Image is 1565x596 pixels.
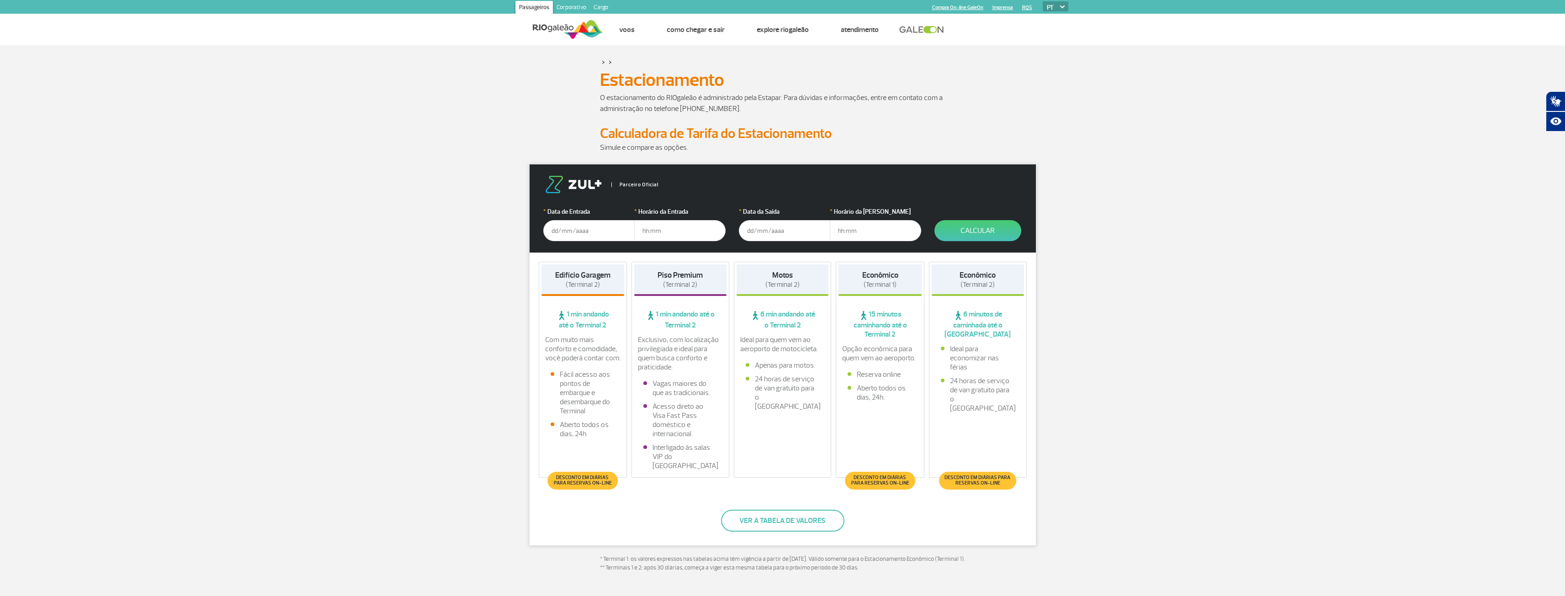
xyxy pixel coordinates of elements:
[619,25,635,34] a: Voos
[746,361,820,370] li: Apenas para motos.
[1022,5,1032,11] a: RQS
[737,310,829,330] span: 6 min andando até o Terminal 2
[848,384,912,402] li: Aberto todos os dias, 24h.
[551,370,615,416] li: Fácil acesso aos pontos de embarque e desembarque do Terminal
[932,310,1024,339] span: 6 minutos de caminhada até o [GEOGRAPHIC_DATA]
[932,5,983,11] a: Compra On-line GaleOn
[992,5,1013,11] a: Imprensa
[746,374,820,411] li: 24 horas de serviço de van gratuito para o [GEOGRAPHIC_DATA]
[848,370,912,379] li: Reserva online
[541,310,625,330] span: 1 min andando até o Terminal 2
[765,280,800,289] span: (Terminal 2)
[552,475,613,486] span: Desconto em diárias para reservas on-line
[960,270,996,280] strong: Econômico
[609,57,612,67] a: >
[849,475,910,486] span: Desconto em diárias para reservas on-line
[960,280,995,289] span: (Terminal 2)
[602,57,605,67] a: >
[862,270,898,280] strong: Econômico
[638,335,723,372] p: Exclusivo, com localização privilegiada e ideal para quem busca conforto e praticidade.
[830,207,921,216] label: Horário da [PERSON_NAME]
[643,443,717,470] li: Interligado às salas VIP do [GEOGRAPHIC_DATA].
[838,310,922,339] span: 15 minutos caminhando até o Terminal 2
[600,555,966,573] p: * Terminal 1: os valores expressos nas tabelas acima têm vigência a partir de [DATE]. Válido some...
[543,207,635,216] label: Data de Entrada
[934,220,1021,241] button: Calcular
[600,125,966,142] h2: Calculadora de Tarifa do Estacionamento
[864,280,897,289] span: (Terminal 1)
[600,142,966,153] p: Simule e compare as opções.
[944,475,1012,486] span: Desconto em diárias para reservas on-line
[1546,111,1565,132] button: Abrir recursos assistivos.
[842,344,918,363] p: Opção econômica para quem vem ao aeroporto.
[941,344,1015,372] li: Ideal para economizar nas férias
[1546,91,1565,132] div: Plugin de acessibilidade da Hand Talk.
[551,420,615,438] li: Aberto todos os dias, 24h
[740,335,825,353] p: Ideal para quem vem ao aeroporto de motocicleta.
[663,280,697,289] span: (Terminal 2)
[611,182,658,187] span: Parceiro Oficial
[841,25,879,34] a: Atendimento
[757,25,809,34] a: Explore RIOgaleão
[643,379,717,397] li: Vagas maiores do que as tradicionais.
[543,176,604,193] img: logo-zul.png
[553,1,590,16] a: Corporativo
[634,220,726,241] input: hh:mm
[772,270,793,280] strong: Motos
[590,1,612,16] a: Cargo
[941,376,1015,413] li: 24 horas de serviço de van gratuito para o [GEOGRAPHIC_DATA]
[515,1,553,16] a: Passageiros
[545,335,621,363] p: Com muito mais conforto e comodidade, você poderá contar com:
[721,510,844,532] button: Ver a tabela de valores
[634,310,727,330] span: 1 min andando até o Terminal 2
[634,207,726,216] label: Horário da Entrada
[1546,91,1565,111] button: Abrir tradutor de língua de sinais.
[667,25,725,34] a: Como chegar e sair
[830,220,921,241] input: hh:mm
[658,270,703,280] strong: Piso Premium
[566,280,600,289] span: (Terminal 2)
[600,72,966,88] h1: Estacionamento
[739,207,830,216] label: Data da Saída
[643,402,717,438] li: Acesso direto ao Visa Fast Pass doméstico e internacional.
[600,92,966,114] p: O estacionamento do RIOgaleão é administrado pela Estapar. Para dúvidas e informações, entre em c...
[555,270,610,280] strong: Edifício Garagem
[739,220,830,241] input: dd/mm/aaaa
[543,220,635,241] input: dd/mm/aaaa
